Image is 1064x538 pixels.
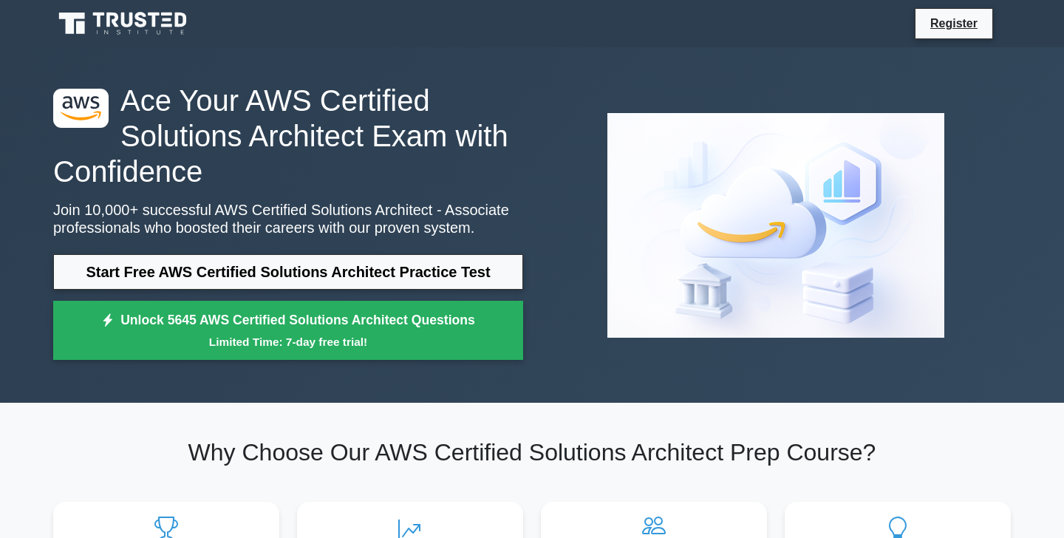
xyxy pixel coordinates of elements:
[53,301,523,360] a: Unlock 5645 AWS Certified Solutions Architect QuestionsLimited Time: 7-day free trial!
[53,83,523,189] h1: Ace Your AWS Certified Solutions Architect Exam with Confidence
[72,333,505,350] small: Limited Time: 7-day free trial!
[53,201,523,236] p: Join 10,000+ successful AWS Certified Solutions Architect - Associate professionals who boosted t...
[53,438,1011,466] h2: Why Choose Our AWS Certified Solutions Architect Prep Course?
[596,101,956,350] img: AWS Certified Solutions Architect - Associate Preview
[921,14,986,33] a: Register
[53,254,523,290] a: Start Free AWS Certified Solutions Architect Practice Test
